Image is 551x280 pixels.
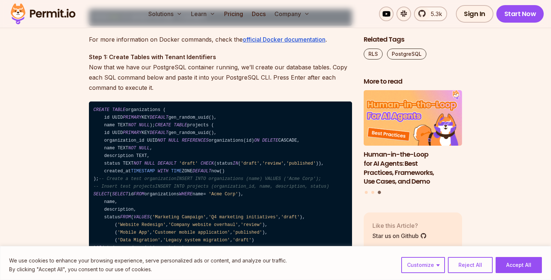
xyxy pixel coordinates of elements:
[364,49,383,60] a: RLS
[139,123,149,128] span: NULL
[171,169,181,174] span: TIME
[254,138,259,143] span: ON
[364,91,462,187] a: Human-in-the-Loop for AI Agents: Best Practices, Frameworks, Use Cases, and DemoHuman-in-the-Loop...
[89,101,352,256] code: organizations ( id UUID KEY gen_random_uuid(), name TEXT ); projects ( id UUID KEY gen_random_uui...
[496,5,544,23] a: Start Now
[203,192,206,197] span: =
[120,215,131,220] span: FROM
[192,169,211,174] span: DEFAULT
[93,184,329,189] span: -- Insert test projectsINSERT INTO projects (organization_id, name, description, status)
[281,215,300,220] span: 'draft'
[496,257,542,273] button: Accept All
[243,36,325,43] a: official Docker documentation
[89,53,216,61] strong: Step 1: Create Tables with Tenant Identifiers
[93,107,109,112] span: CREATE
[89,52,352,93] p: Now that we have our PostgreSQL container running, we’ll create our database tables. Copy each SQ...
[123,115,141,120] span: PRIMARY
[426,9,442,18] span: 5.3k
[117,238,160,243] span: 'Data Migration'
[179,161,198,166] span: 'draft'
[139,146,149,151] span: NULL
[134,215,150,220] span: VALUES
[128,146,136,151] span: NOT
[158,138,166,143] span: NOT
[99,176,321,181] span: -- Create a test organizationINSERT INTO organizations (name) VALUES ('Acme Corp');
[233,230,262,235] span: 'published'
[233,161,238,166] span: IN
[364,91,462,195] div: Posts
[168,138,179,143] span: NULL
[158,169,168,174] span: WITH
[188,7,218,21] button: Learn
[168,222,238,227] span: 'Company website overhaul'
[364,91,462,187] li: 3 of 3
[9,256,287,265] p: We use cookies to enhance your browsing experience, serve personalized ads or content, and analyz...
[123,130,141,135] span: PRIMARY
[96,245,102,250] span: AS
[152,230,230,235] span: 'Customer mobile application'
[89,34,352,45] p: For more information on Docker commands, check the .
[117,230,149,235] span: 'Mobile App'
[378,191,381,194] button: Go to slide 3
[179,192,193,197] span: WHERE
[182,138,209,143] span: REFERENCES
[150,130,168,135] span: DEFAULT
[387,49,426,60] a: PostgreSQL
[241,161,259,166] span: 'draft'
[155,123,171,128] span: CREATE
[200,161,214,166] span: CHECK
[262,138,278,143] span: DELETE
[158,161,176,166] span: DEFAULT
[364,35,462,44] h2: Related Tags
[414,7,447,21] a: 5.3k
[233,238,251,243] span: 'draft'
[117,222,165,227] span: 'Website Redesign'
[112,107,126,112] span: TABLE
[456,5,493,23] a: Sign In
[7,1,79,26] img: Permit logo
[365,191,368,194] button: Go to slide 1
[364,150,462,186] h3: Human-in-the-Loop for AI Agents: Best Practices, Frameworks, Use Cases, and Demo
[372,221,427,230] p: Like this Article?
[112,192,128,197] span: SELECT
[249,7,269,21] a: Docs
[371,191,374,194] button: Go to slide 2
[134,161,142,166] span: NOT
[364,77,462,86] h2: More to read
[401,257,445,273] button: Customize
[221,7,246,21] a: Pricing
[150,115,168,120] span: DEFAULT
[131,169,155,174] span: TIMESTAMP
[9,265,287,274] p: By clicking "Accept All", you consent to our use of cookies.
[448,257,493,273] button: Reject All
[93,192,109,197] span: SELECT
[152,215,206,220] span: 'Marketing Campaign'
[372,231,427,240] a: Star us on Github
[145,7,185,21] button: Solutions
[163,238,230,243] span: 'Legacy system migration'
[286,161,316,166] span: 'published'
[144,161,155,166] span: NULL
[208,192,238,197] span: 'Acme Corp'
[241,222,262,227] span: 'review'
[128,123,136,128] span: NOT
[364,91,462,146] img: Human-in-the-Loop for AI Agents: Best Practices, Frameworks, Use Cases, and Demo
[208,215,278,220] span: 'Q4 marketing initiatives'
[174,123,187,128] span: TABLE
[271,7,313,21] button: Company
[262,161,284,166] span: 'review'
[134,192,144,197] span: FROM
